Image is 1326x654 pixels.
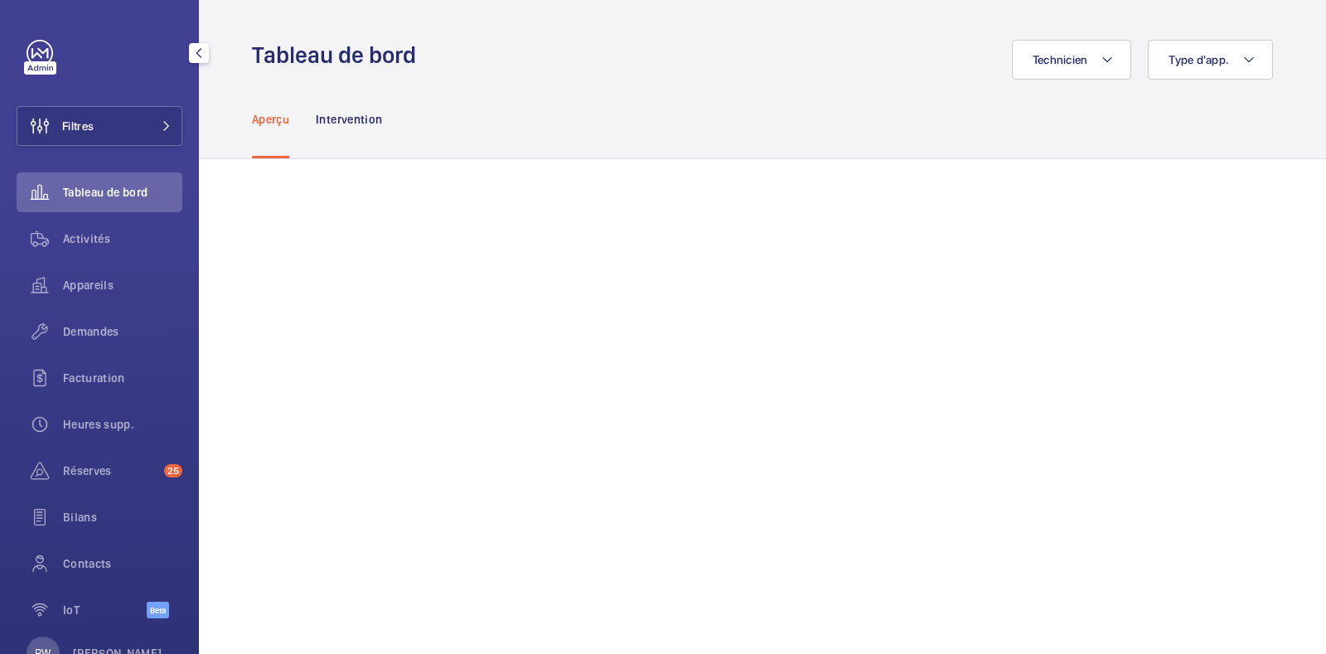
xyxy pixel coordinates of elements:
span: Demandes [63,323,182,340]
p: Aperçu [252,111,289,128]
span: Heures supp. [63,416,182,433]
button: Technicien [1012,40,1132,80]
p: Intervention [316,111,382,128]
span: Contacts [63,555,182,572]
h1: Tableau de bord [252,40,426,70]
span: Beta [147,602,169,618]
span: Appareils [63,277,182,293]
span: Bilans [63,509,182,526]
span: Technicien [1033,53,1088,66]
span: 25 [164,464,182,477]
span: Facturation [63,370,182,386]
button: Type d'app. [1148,40,1273,80]
span: Type d'app. [1169,53,1229,66]
span: Tableau de bord [63,184,182,201]
button: Filtres [17,106,182,146]
span: Activités [63,230,182,247]
span: Filtres [62,118,94,134]
span: Réserves [63,463,157,479]
span: IoT [63,602,147,618]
